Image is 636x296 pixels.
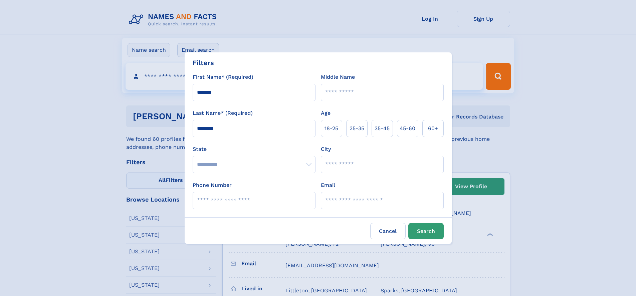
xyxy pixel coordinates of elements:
[321,145,331,153] label: City
[408,223,444,239] button: Search
[321,109,331,117] label: Age
[193,181,232,189] label: Phone Number
[193,109,253,117] label: Last Name* (Required)
[325,124,338,132] span: 18‑25
[321,181,335,189] label: Email
[193,145,315,153] label: State
[428,124,438,132] span: 60+
[400,124,415,132] span: 45‑60
[375,124,390,132] span: 35‑45
[321,73,355,81] label: Middle Name
[193,58,214,68] div: Filters
[370,223,406,239] label: Cancel
[193,73,253,81] label: First Name* (Required)
[350,124,364,132] span: 25‑35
